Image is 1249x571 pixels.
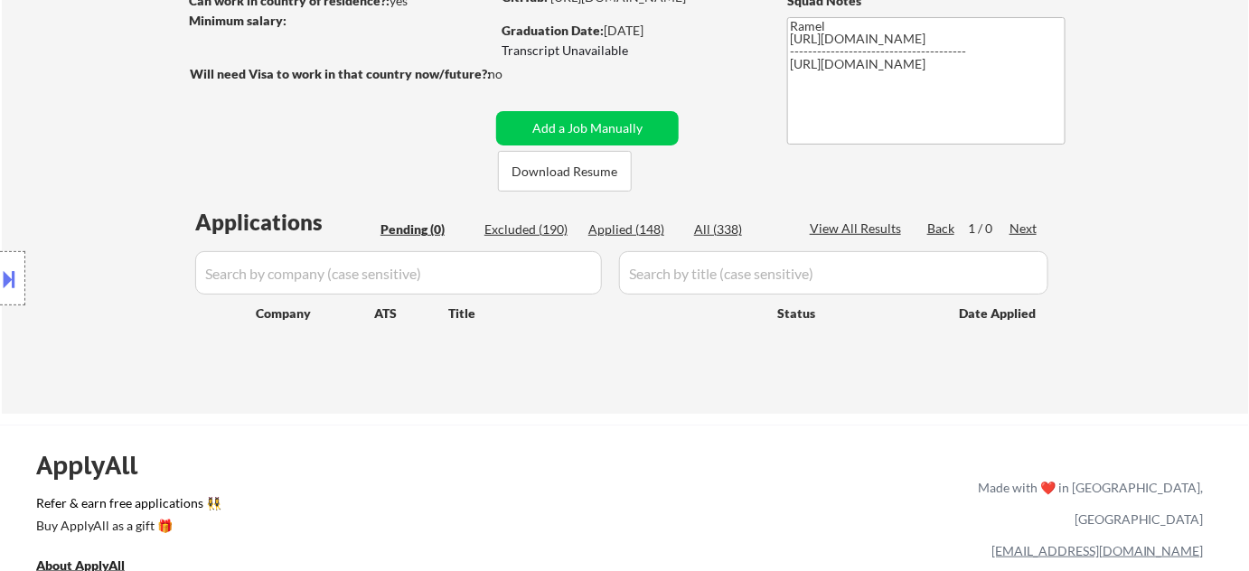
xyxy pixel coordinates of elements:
[991,543,1204,558] a: [EMAIL_ADDRESS][DOMAIN_NAME]
[810,220,906,238] div: View All Results
[619,251,1048,295] input: Search by title (case sensitive)
[971,472,1204,535] div: Made with ❤️ in [GEOGRAPHIC_DATA], [GEOGRAPHIC_DATA]
[36,520,217,532] div: Buy ApplyAll as a gift 🎁
[498,151,632,192] button: Download Resume
[502,22,757,40] div: [DATE]
[488,65,540,83] div: no
[195,251,602,295] input: Search by company (case sensitive)
[374,304,448,323] div: ATS
[588,220,679,239] div: Applied (148)
[1010,220,1038,238] div: Next
[380,220,471,239] div: Pending (0)
[496,111,679,145] button: Add a Job Manually
[959,304,1038,323] div: Date Applied
[484,220,575,239] div: Excluded (190)
[190,66,491,81] strong: Will need Visa to work in that country now/future?:
[36,497,600,516] a: Refer & earn free applications 👯‍♀️
[448,304,760,323] div: Title
[36,516,217,538] a: Buy ApplyAll as a gift 🎁
[968,220,1010,238] div: 1 / 0
[927,220,956,238] div: Back
[502,23,604,38] strong: Graduation Date:
[189,13,286,28] strong: Minimum salary:
[694,220,784,239] div: All (338)
[777,296,933,329] div: Status
[36,450,158,481] div: ApplyAll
